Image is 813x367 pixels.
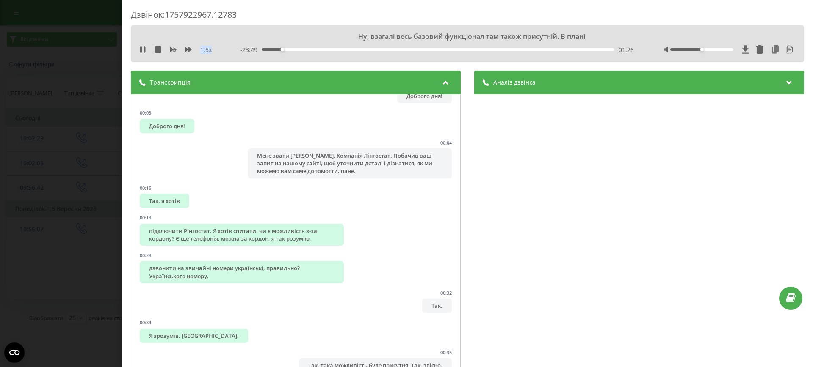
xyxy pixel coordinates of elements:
[150,78,191,87] span: Транскрипція
[140,110,151,116] div: 00:03
[248,148,452,178] div: Мене звати [PERSON_NAME]. Компанія Лінгостат. Побачив ваш запит на нашому сайті, щоб уточнити дет...
[140,119,194,133] div: Доброго дня!
[281,48,284,51] div: Accessibility label
[140,194,189,208] div: Так, я хотів
[140,224,344,246] div: підключити Рінгостат. Я хотів спитати, чи є можливість з-за кордону? Є ще телефонія, можна за кор...
[203,32,732,41] div: Ну, взагалі весь базовий функціонал там також присутній. В плані
[422,299,452,313] div: Так.
[140,252,151,258] div: 00:28
[200,46,212,54] span: 1.5 x
[700,48,703,51] div: Accessibility label
[140,185,151,191] div: 00:16
[140,329,248,343] div: Я зрозумів. [GEOGRAPHIC_DATA].
[131,9,804,25] div: Дзвінок : 1757922967.12783
[140,214,151,221] div: 00:18
[240,46,262,54] span: - 23:49
[397,89,452,103] div: Доброго дня!
[493,78,536,87] span: Аналіз дзвінка
[140,261,344,283] div: дзвонити на звичайні номери українські, правильно? Українського номеру.
[140,319,151,326] div: 00:34
[440,290,452,296] div: 00:32
[4,342,25,363] button: Open CMP widget
[440,140,452,146] div: 00:04
[619,46,634,54] span: 01:28
[440,349,452,356] div: 00:35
